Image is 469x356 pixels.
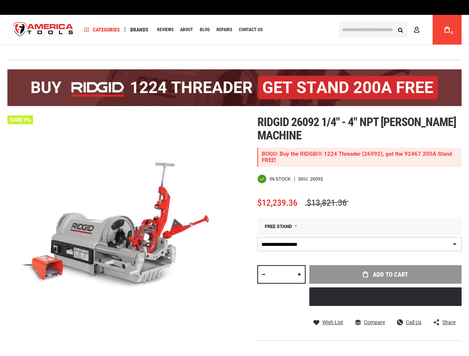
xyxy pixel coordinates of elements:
span: Repairs [216,27,232,32]
a: store logo [7,16,79,44]
strong: SKU [298,177,310,181]
span: Wish List [322,320,343,325]
div: BOGO: Buy the RIDGID® 1224 Threader (26092), get the 92467 200A Stand FREE! [257,148,462,167]
span: 0 [451,31,453,35]
a: About [177,25,196,35]
span: Compare [364,320,385,325]
span: $13,821.36 [305,198,349,208]
span: Call Us [406,320,421,325]
a: Wish List [313,319,343,326]
a: Contact Us [235,25,266,35]
span: Categories [84,27,120,32]
a: Reviews [154,25,177,35]
span: Contact Us [239,27,263,32]
a: Categories [81,25,123,35]
span: $12,239.36 [257,198,297,208]
a: Repairs [213,25,235,35]
a: Blog [196,25,213,35]
span: Brands [130,27,149,32]
button: Search [393,23,407,37]
img: BOGO: Buy the RIDGID® 1224 Threader (26092), get the 92467 200A Stand FREE! [7,69,462,106]
span: Ridgid 26092 1/4" - 4" npt [PERSON_NAME] machine [257,115,456,142]
a: Compare [355,319,385,326]
span: Share [442,320,456,325]
a: Call Us [397,319,421,326]
div: Availability [257,174,291,184]
img: main product photo [7,115,235,342]
span: Free Stand [265,224,292,229]
a: Brands [127,25,152,35]
img: America Tools [7,16,79,44]
div: 26092 [310,177,323,181]
span: Blog [200,27,210,32]
span: Reviews [157,27,173,32]
a: 0 [440,15,454,44]
span: About [180,27,193,32]
span: In stock [270,177,291,181]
